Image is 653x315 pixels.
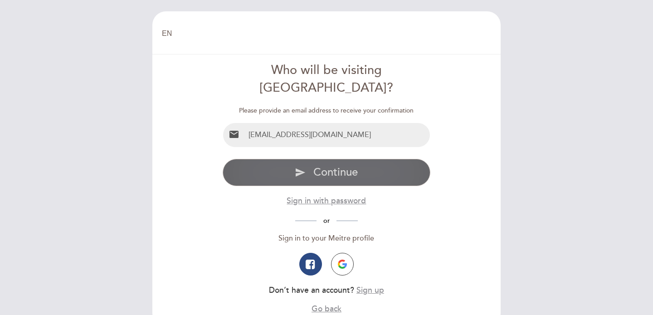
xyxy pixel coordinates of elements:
button: send Continue [223,159,431,186]
button: Sign up [356,285,384,296]
i: send [295,167,306,178]
i: email [229,129,239,140]
img: icon-google.png [338,260,347,269]
div: Sign in to your Meitre profile [223,233,431,244]
button: Sign in with password [287,195,366,207]
input: Email [245,123,430,147]
span: Continue [313,166,358,179]
span: or [317,217,336,225]
span: Don’t have an account? [269,285,354,295]
div: Please provide an email address to receive your confirmation [223,106,431,115]
button: Go back [312,303,341,315]
div: Who will be visiting [GEOGRAPHIC_DATA]? [223,62,431,97]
